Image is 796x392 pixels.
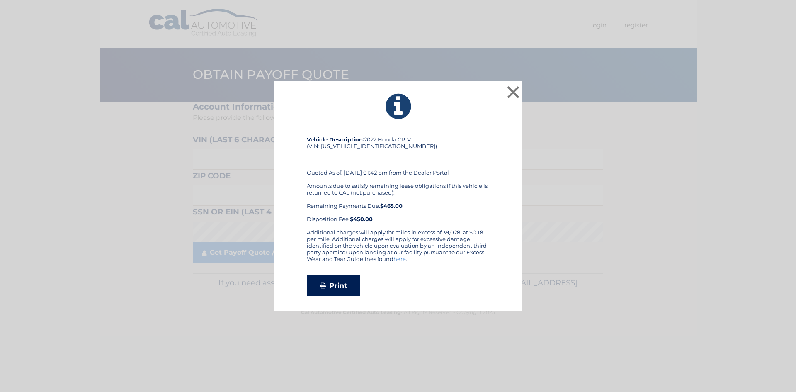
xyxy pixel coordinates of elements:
a: here [393,256,406,262]
b: $465.00 [380,202,403,209]
div: Additional charges will apply for miles in excess of 39,028, at $0.18 per mile. Additional charge... [307,229,489,269]
strong: Vehicle Description: [307,136,364,143]
strong: $450.00 [350,216,373,222]
button: × [505,84,522,100]
div: 2022 Honda CR-V (VIN: [US_VEHICLE_IDENTIFICATION_NUMBER]) Quoted As of: [DATE] 01:42 pm from the ... [307,136,489,229]
div: Amounts due to satisfy remaining lease obligations if this vehicle is returned to CAL (not purcha... [307,183,489,222]
a: Print [307,275,360,296]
